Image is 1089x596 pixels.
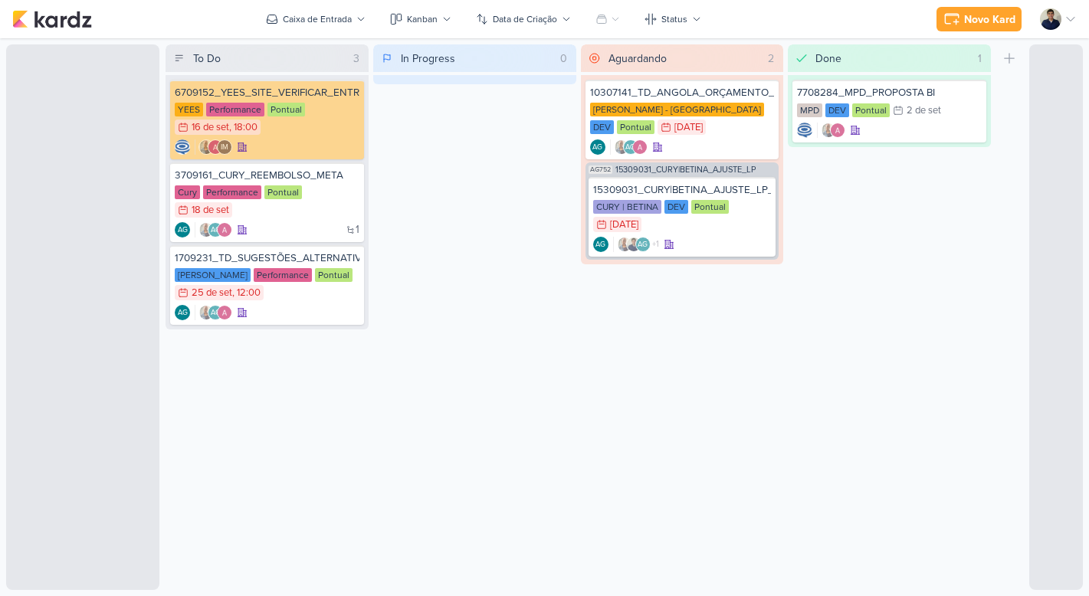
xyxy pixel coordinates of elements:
div: CURY | BETINA [593,200,661,214]
div: Colaboradores: Iara Santos, Levy Pessoa, Aline Gimenez Graciano, Alessandra Gomes [613,237,659,252]
img: kardz.app [12,10,92,28]
div: 15309031_CURY|BETINA_AJUSTE_LP_V.2 [593,183,772,197]
div: Criador(a): Caroline Traven De Andrade [797,123,812,138]
div: DEV [590,120,614,134]
div: Criador(a): Aline Gimenez Graciano [175,305,190,320]
img: Alessandra Gomes [217,222,232,237]
div: 10307141_TD_ANGOLA_ORÇAMENTO_DEV_SITE_ANGOLA [590,86,775,100]
img: Alessandra Gomes [217,305,232,320]
div: Aline Gimenez Graciano [635,237,651,252]
div: [PERSON_NAME] - [GEOGRAPHIC_DATA] [590,103,764,116]
span: +1 [651,238,659,251]
div: Performance [206,103,264,116]
img: Iara Santos [198,139,214,155]
div: Colaboradores: Iara Santos, Aline Gimenez Graciano, Alessandra Gomes [195,222,232,237]
span: 1 [356,224,359,235]
img: Alessandra Gomes [208,139,223,155]
div: 7708284_MPD_PROPOSTA BI [797,86,982,100]
div: 16 de set [192,123,229,133]
div: Pontual [264,185,302,199]
div: 25 de set [192,288,232,298]
div: Criador(a): Aline Gimenez Graciano [590,139,605,155]
div: Pontual [315,268,353,282]
div: Aline Gimenez Graciano [590,139,605,155]
div: 1709231_TD_SUGESTÕES_ALTERNATIVAS_AO_RD [175,251,359,265]
img: Caroline Traven De Andrade [797,123,812,138]
div: Aline Gimenez Graciano [175,222,190,237]
p: AG [638,241,648,249]
img: Caroline Traven De Andrade [175,139,190,155]
div: Pontual [617,120,654,134]
div: Criador(a): Caroline Traven De Andrade [175,139,190,155]
div: [DATE] [610,220,638,230]
img: Alessandra Gomes [830,123,845,138]
img: Iara Santos [821,123,836,138]
div: Colaboradores: Iara Santos, Aline Gimenez Graciano, Alessandra Gomes [195,305,232,320]
div: Aline Gimenez Graciano [208,305,223,320]
div: Performance [203,185,261,199]
div: Cury [175,185,200,199]
div: Pontual [852,103,890,117]
div: 1 [972,51,988,67]
img: Iara Santos [617,237,632,252]
p: IM [221,144,228,152]
button: Novo Kard [936,7,1022,31]
div: Pontual [267,103,305,116]
div: 2 [762,51,780,67]
div: Aline Gimenez Graciano [208,222,223,237]
img: Iara Santos [198,305,214,320]
div: 18 de set [192,205,229,215]
p: AG [211,309,221,317]
div: Colaboradores: Iara Santos, Aline Gimenez Graciano, Alessandra Gomes [610,139,648,155]
p: AG [178,227,188,234]
img: Levy Pessoa [626,237,641,252]
img: Alessandra Gomes [632,139,648,155]
p: AG [625,144,635,152]
div: YEES [175,103,203,116]
div: DEV [664,200,688,214]
div: Colaboradores: Iara Santos, Alessandra Gomes [817,123,845,138]
div: Colaboradores: Iara Santos, Alessandra Gomes, Isabella Machado Guimarães [195,139,232,155]
div: Aline Gimenez Graciano [593,237,608,252]
div: Isabella Machado Guimarães [217,139,232,155]
div: 2 de set [907,106,941,116]
img: Iara Santos [614,139,629,155]
div: DEV [825,103,849,117]
div: Criador(a): Aline Gimenez Graciano [593,237,608,252]
div: 3709161_CURY_REEMBOLSO_META [175,169,359,182]
p: AG [178,309,188,317]
p: AG [595,241,605,249]
div: [PERSON_NAME] [175,268,251,282]
div: 0 [554,51,573,67]
div: Pontual [691,200,729,214]
div: Aline Gimenez Graciano [623,139,638,155]
div: [DATE] [674,123,703,133]
div: 6709152_YEES_SITE_VERIFICAR_ENTRADA_DE_LEADS [175,86,359,100]
div: MPD [797,103,822,117]
div: Performance [254,268,312,282]
p: AG [592,144,602,152]
span: AG752 [589,165,612,174]
div: Novo Kard [964,11,1015,28]
div: , 12:00 [232,288,261,298]
p: AG [211,227,221,234]
img: Levy Pessoa [1040,8,1061,30]
div: Aline Gimenez Graciano [175,305,190,320]
div: Criador(a): Aline Gimenez Graciano [175,222,190,237]
div: 3 [347,51,366,67]
div: , 18:00 [229,123,257,133]
img: Iara Santos [198,222,214,237]
span: 15309031_CURY|BETINA_AJUSTE_LP [615,165,756,174]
